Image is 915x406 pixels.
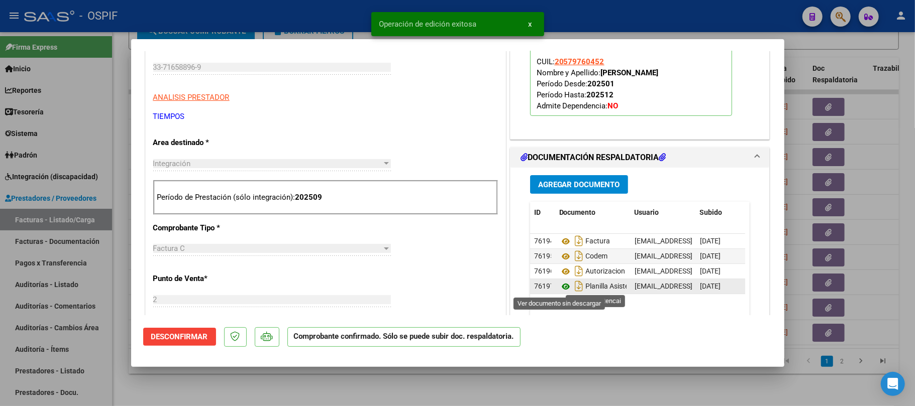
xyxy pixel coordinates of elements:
[572,233,585,249] i: Descargar documento
[379,19,477,29] span: Operación de edición exitosa
[700,267,721,275] span: [DATE]
[511,168,770,376] div: DOCUMENTACIÓN RESPALDATORIA
[153,222,257,234] p: Comprobante Tipo *
[608,101,619,110] strong: NO
[537,57,659,110] span: CUIL: Nombre y Apellido: Período Desde: Período Hasta: Admite Dependencia:
[555,57,604,66] span: 20579760452
[157,192,494,203] p: Período de Prestación (sólo integración):
[700,282,721,290] span: [DATE]
[153,273,257,285] p: Punto de Venta
[572,263,585,279] i: Descargar documento
[153,93,230,102] span: ANALISIS PRESTADOR
[534,282,554,290] span: 76197
[151,332,208,341] span: Desconfirmar
[700,208,723,216] span: Subido
[530,202,555,223] datatable-header-cell: ID
[572,248,585,264] i: Descargar documento
[555,202,631,223] datatable-header-cell: Documento
[635,237,784,245] span: [EMAIL_ADDRESS][DOMAIN_NAME] - TIEMPOS .
[538,180,620,189] span: Agregar Documento
[559,237,610,245] span: Factura
[700,252,721,260] span: [DATE]
[529,20,532,29] span: x
[295,193,323,202] strong: 202509
[530,20,732,116] p: Legajo preaprobado para Período de Prestación:
[153,137,257,149] p: Area destinado *
[696,202,746,223] datatable-header-cell: Subido
[521,15,540,33] button: x
[153,159,191,168] span: Integración
[153,244,185,253] span: Factura C
[631,202,696,223] datatable-header-cell: Usuario
[511,148,770,168] mat-expansion-panel-header: DOCUMENTACIÓN RESPALDATORIA
[530,175,628,194] button: Agregar Documento
[635,208,659,216] span: Usuario
[635,267,784,275] span: [EMAIL_ADDRESS][DOMAIN_NAME] - TIEMPOS .
[601,68,659,77] strong: [PERSON_NAME]
[587,90,614,99] strong: 202512
[521,152,666,164] h1: DOCUMENTACIÓN RESPALDATORIA
[559,267,625,276] span: Autorizacion
[559,208,596,216] span: Documento
[572,278,585,294] i: Descargar documento
[635,282,784,290] span: [EMAIL_ADDRESS][DOMAIN_NAME] - TIEMPOS .
[534,208,541,216] span: ID
[559,252,607,260] span: Codem
[153,111,498,122] p: TIEMPOS
[588,79,615,88] strong: 202501
[700,237,721,245] span: [DATE]
[534,267,554,275] span: 76196
[143,328,216,346] button: Desconfirmar
[534,252,554,260] span: 76195
[881,372,905,396] div: Open Intercom Messenger
[635,252,784,260] span: [EMAIL_ADDRESS][DOMAIN_NAME] - TIEMPOS .
[287,327,521,347] p: Comprobante confirmado. Sólo se puede subir doc. respaldatoria.
[534,237,554,245] span: 76194
[559,283,642,291] span: Planilla Asistencai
